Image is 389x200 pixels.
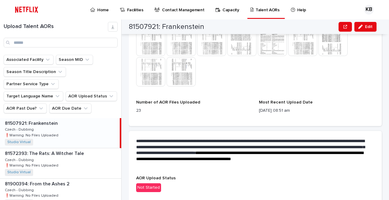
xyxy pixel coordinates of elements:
p: 81507921: Frankenstein [5,119,59,126]
p: Czech - Dubbing [5,157,35,162]
p: 81900394: From the Ashes 2 [5,180,71,187]
button: Season MID [56,55,93,65]
p: Czech - Dubbing [5,126,35,132]
p: ❗️Warning: No Files Uploaded [5,162,60,168]
div: KB [364,5,374,15]
button: Target Language Name [4,91,63,101]
button: Partner Service Type [4,79,59,89]
button: AOR Due Date [49,104,91,113]
p: ❗️Warning: No Files Uploaded [5,132,60,138]
span: AOR Upload Status [136,176,176,180]
p: [DATE] 08:51 am [259,107,374,114]
button: AOR Upload Status [66,91,117,101]
a: Studio Virtual [7,140,31,144]
p: 23 [136,107,252,114]
div: Not Started [136,183,161,192]
p: ❗️Warning: No Files Uploaded [5,192,60,198]
button: AOR Past Due? [4,104,47,113]
p: Czech - Dubbing [5,187,35,192]
a: Studio Virtual [7,170,31,174]
h1: Upload Talent AORs [4,23,108,30]
button: Edit [354,22,377,32]
span: Number of AOR Files Uploaded [136,100,200,104]
button: Associated Facility [4,55,53,65]
h2: 81507921: Frankenstein [129,23,204,31]
input: Search [4,38,118,47]
p: 81572393: The Rats: A Witcher Tale [5,149,85,156]
button: Season Title Description [4,67,66,77]
img: ifQbXi3ZQGMSEF7WDB7W [12,4,41,16]
span: Most Recent Upload Date [259,100,313,104]
span: Edit [365,25,373,29]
